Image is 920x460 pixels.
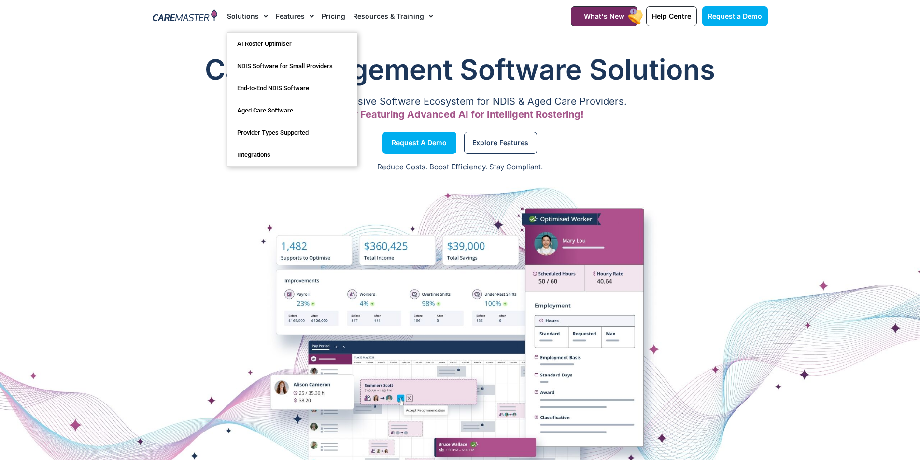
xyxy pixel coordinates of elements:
img: CareMaster Logo [153,9,218,24]
span: Request a Demo [708,12,762,20]
a: AI Roster Optimiser [227,33,357,55]
span: Explore Features [472,140,528,145]
p: A Comprehensive Software Ecosystem for NDIS & Aged Care Providers. [153,98,768,105]
a: Aged Care Software [227,99,357,122]
a: Explore Features [464,132,537,154]
span: What's New [584,12,624,20]
ul: Solutions [227,32,357,167]
a: What's New [571,6,637,26]
a: Help Centre [646,6,697,26]
a: Provider Types Supported [227,122,357,144]
span: Request a Demo [392,140,447,145]
a: Request a Demo [382,132,456,154]
h1: Care Management Software Solutions [153,50,768,89]
span: Help Centre [652,12,691,20]
a: Integrations [227,144,357,166]
span: Now Featuring Advanced AI for Intelligent Rostering! [337,109,584,120]
a: NDIS Software for Small Providers [227,55,357,77]
p: Reduce Costs. Boost Efficiency. Stay Compliant. [6,162,914,173]
a: End-to-End NDIS Software [227,77,357,99]
a: Request a Demo [702,6,768,26]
